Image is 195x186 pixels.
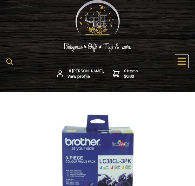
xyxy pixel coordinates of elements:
[124,68,138,79] span: 0 items
[50,43,145,52] img: Babywear - Gifts - Toys & more
[113,68,138,79] a: 0 items$0.00
[68,68,104,79] span: Hi [PERSON_NAME],
[68,74,104,79] strong: View profile
[57,68,104,79] a: Hi [PERSON_NAME],View profile
[6,58,13,65] img: product search
[124,74,138,79] strong: $0.00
